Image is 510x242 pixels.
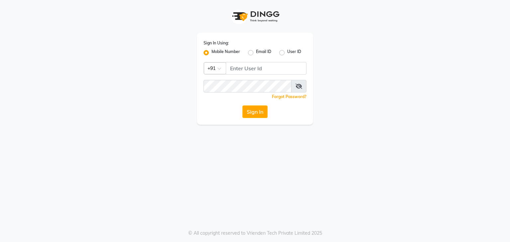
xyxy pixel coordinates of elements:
[228,7,282,26] img: logo1.svg
[204,40,229,46] label: Sign In Using:
[212,49,240,57] label: Mobile Number
[204,80,292,92] input: Username
[287,49,301,57] label: User ID
[226,62,306,75] input: Username
[272,94,306,99] a: Forgot Password?
[256,49,271,57] label: Email ID
[242,105,268,118] button: Sign In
